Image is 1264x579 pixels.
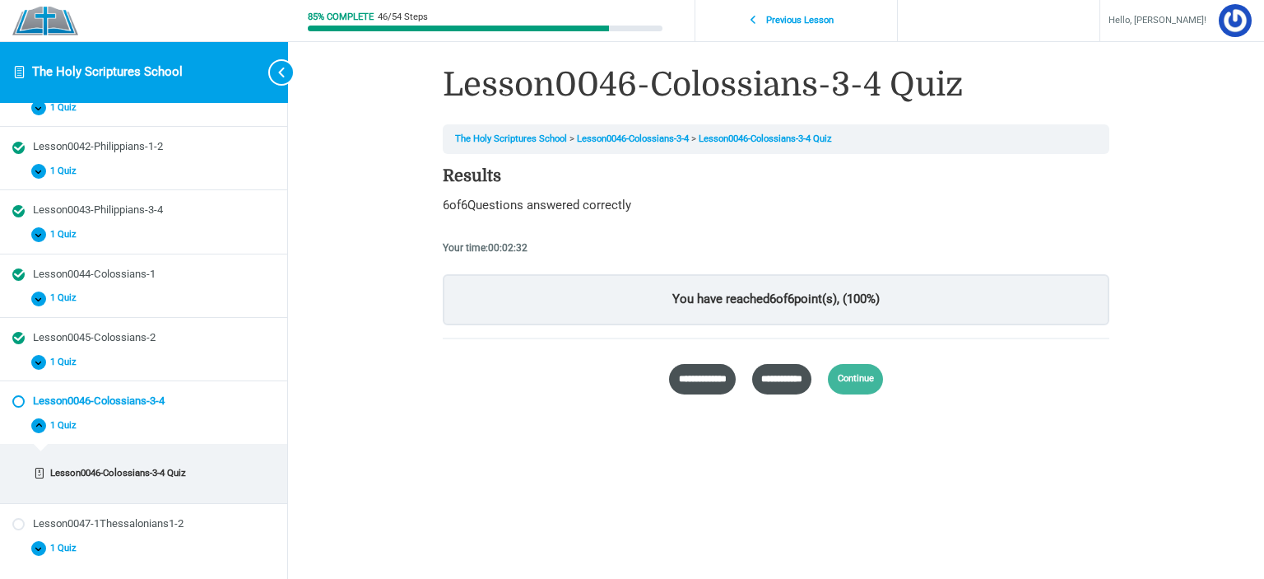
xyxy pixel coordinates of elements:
a: The Holy Scriptures School [455,133,567,144]
button: 1 Quiz [12,536,275,560]
span: 1 Quiz [46,102,86,114]
a: Lesson0046-Colossians-3-4 [577,133,689,144]
div: Lesson0045-Colossians-2 [33,330,275,346]
div: Completed [12,268,25,281]
span: Previous Lesson [757,15,843,26]
a: Completed Lesson0043-Philippians-3-4 [12,203,275,218]
a: Lesson0046-Colossians-3-4 Quiz [699,133,832,144]
div: Not started [12,518,25,530]
button: 1 Quiz [12,96,275,120]
div: 46/54 Steps [378,12,428,21]
button: 1 Quiz [12,287,275,311]
span: 1 Quiz [46,292,86,304]
a: The Holy Scriptures School [32,64,183,79]
button: 1 Quiz [12,413,275,437]
span: 100% [847,292,876,306]
span: 00:02:32 [488,242,527,254]
div: Completed [12,332,25,344]
a: Continue [828,364,883,395]
div: 85% Complete [308,12,374,21]
a: Not started Lesson0046-Colossians-3-4 [12,394,275,409]
span: Hello, [PERSON_NAME]! [1108,12,1206,30]
a: Not started Lesson0047-1Thessalonians1-2 [12,516,275,532]
span: 1 Quiz [46,420,86,432]
div: Lesson0044-Colossians-1 [33,267,275,282]
span: 1 Quiz [46,229,86,240]
span: 6 [443,198,449,212]
button: Toggle sidebar navigation [255,41,288,103]
span: 1 Quiz [46,543,86,554]
span: 6 [461,198,467,212]
div: Lesson0046-Colossians-3-4 [33,394,275,409]
div: Lesson0047-1Thessalonians1-2 [33,516,275,532]
a: Previous Lesson [699,6,893,36]
p: of Questions answered correctly [443,194,1109,217]
div: Incomplete [33,468,45,480]
a: Completed Lesson0044-Colossians-1 [12,267,275,282]
p: You have reached of point(s), ( ) [443,274,1109,325]
h1: Lesson0046-Colossians-3-4 Quiz [443,62,1109,108]
span: 1 Quiz [46,166,86,177]
a: Incomplete Lesson0046-Colossians-3-4 Quiz [18,461,270,485]
span: 1 Quiz [46,357,86,368]
a: Completed Lesson0045-Colossians-2 [12,330,275,346]
button: 1 Quiz [12,160,275,184]
nav: Breadcrumbs [443,124,1109,154]
a: Completed Lesson0042-Philippians-1-2 [12,139,275,155]
div: Lesson0046-Colossians-3-4 Quiz [50,466,265,480]
div: Completed [12,205,25,217]
p: Your time: [443,239,1109,257]
div: Completed [12,142,25,154]
span: 6 [788,292,794,306]
h4: Results [443,166,1109,186]
span: 6 [769,292,776,306]
button: 1 Quiz [12,223,275,247]
button: 1 Quiz [12,350,275,374]
div: Lesson0042-Philippians-1-2 [33,139,275,155]
div: Not started [12,395,25,408]
div: Lesson0043-Philippians-3-4 [33,203,275,218]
